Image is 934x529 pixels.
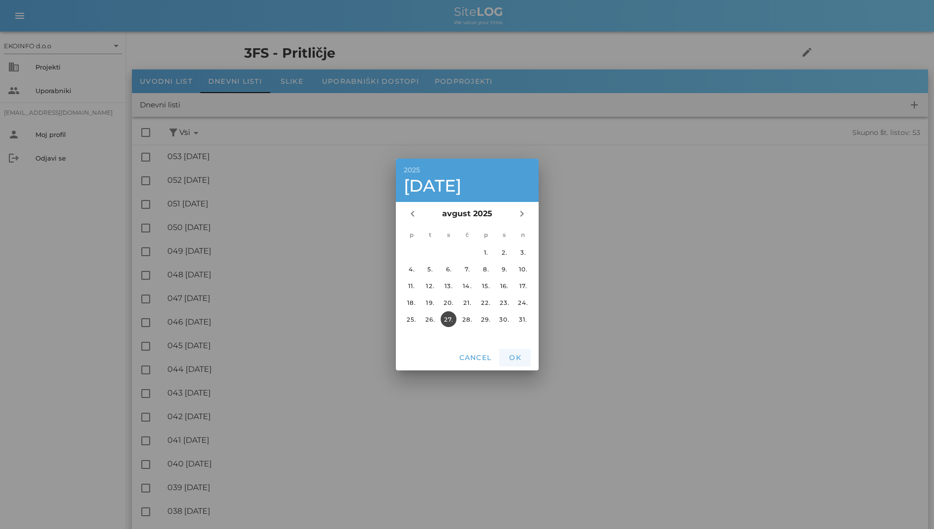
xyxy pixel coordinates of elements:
[459,299,475,306] div: 21.
[404,177,531,194] div: [DATE]
[496,265,512,273] div: 9.
[403,299,419,306] div: 18.
[422,282,438,290] div: 12.
[404,205,421,223] button: Prejšnji mesec
[422,311,438,327] button: 26.
[458,227,476,243] th: č
[422,265,438,273] div: 5.
[496,316,512,323] div: 30.
[478,311,493,327] button: 29.
[515,295,531,310] button: 24.
[515,299,531,306] div: 24.
[495,227,513,243] th: s
[478,299,493,306] div: 22.
[441,295,456,310] button: 20.
[422,295,438,310] button: 19.
[496,278,512,294] button: 16.
[441,316,456,323] div: 27.
[478,295,493,310] button: 22.
[515,249,531,256] div: 3.
[459,316,475,323] div: 28.
[885,482,934,529] div: Pripomoček za klepet
[441,299,456,306] div: 20.
[441,261,456,277] button: 6.
[403,282,419,290] div: 11.
[478,278,493,294] button: 15.
[477,227,494,243] th: p
[515,282,531,290] div: 17.
[403,278,419,294] button: 11.
[515,311,531,327] button: 31.
[441,265,456,273] div: 6.
[478,244,493,260] button: 1.
[459,261,475,277] button: 7.
[441,311,456,327] button: 27.
[459,282,475,290] div: 14.
[478,282,493,290] div: 15.
[515,316,531,323] div: 31.
[404,166,531,173] div: 2025
[403,265,419,273] div: 4.
[514,227,532,243] th: n
[422,261,438,277] button: 5.
[478,316,493,323] div: 29.
[403,261,419,277] button: 4.
[441,278,456,294] button: 13.
[407,208,419,220] i: chevron_left
[421,227,439,243] th: t
[459,295,475,310] button: 21.
[438,204,496,224] button: avgust 2025
[478,261,493,277] button: 8.
[503,353,527,362] span: OK
[458,353,491,362] span: Cancel
[515,244,531,260] button: 3.
[496,261,512,277] button: 9.
[496,311,512,327] button: 30.
[478,265,493,273] div: 8.
[515,265,531,273] div: 10.
[459,278,475,294] button: 14.
[403,316,419,323] div: 25.
[499,349,531,366] button: OK
[422,278,438,294] button: 12.
[496,282,512,290] div: 16.
[459,265,475,273] div: 7.
[885,482,934,529] iframe: Chat Widget
[403,311,419,327] button: 25.
[515,261,531,277] button: 10.
[496,249,512,256] div: 2.
[459,311,475,327] button: 28.
[478,249,493,256] div: 1.
[513,205,531,223] button: Naslednji mesec
[441,282,456,290] div: 13.
[496,299,512,306] div: 23.
[516,208,528,220] i: chevron_right
[403,295,419,310] button: 18.
[422,299,438,306] div: 19.
[440,227,457,243] th: s
[496,244,512,260] button: 2.
[403,227,420,243] th: p
[454,349,495,366] button: Cancel
[422,316,438,323] div: 26.
[496,295,512,310] button: 23.
[515,278,531,294] button: 17.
